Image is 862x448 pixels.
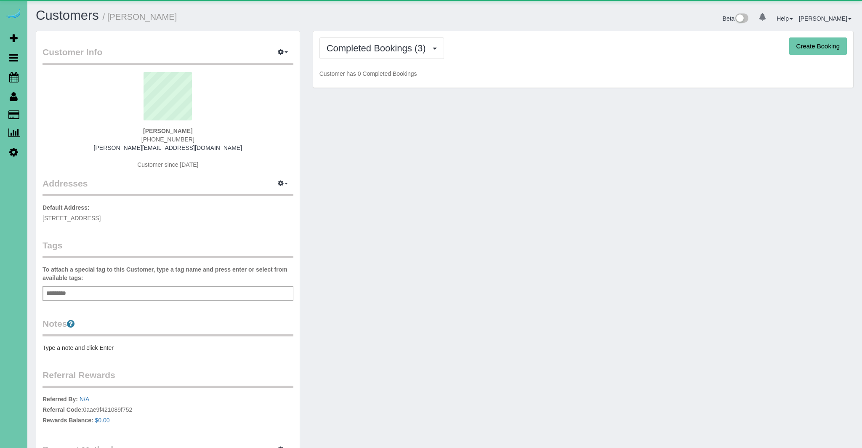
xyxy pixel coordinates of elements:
[143,128,192,134] strong: [PERSON_NAME]
[43,416,93,424] label: Rewards Balance:
[80,396,89,403] a: N/A
[94,144,242,151] a: [PERSON_NAME][EMAIL_ADDRESS][DOMAIN_NAME]
[95,417,110,424] a: $0.00
[43,344,293,352] pre: Type a note and click Enter
[137,161,198,168] span: Customer since [DATE]
[43,395,78,403] label: Referred By:
[43,317,293,336] legend: Notes
[43,395,293,427] p: 0aae9f421089f752
[327,43,430,53] span: Completed Bookings (3)
[43,46,293,65] legend: Customer Info
[43,203,90,212] label: Default Address:
[43,215,101,221] span: [STREET_ADDRESS]
[36,8,99,23] a: Customers
[141,136,194,143] span: [PHONE_NUMBER]
[723,15,749,22] a: Beta
[734,13,748,24] img: New interface
[789,37,847,55] button: Create Booking
[5,8,22,20] img: Automaid Logo
[319,69,847,78] p: Customer has 0 Completed Bookings
[43,265,293,282] label: To attach a special tag to this Customer, type a tag name and press enter or select from availabl...
[43,405,83,414] label: Referral Code:
[319,37,444,59] button: Completed Bookings (3)
[43,369,293,388] legend: Referral Rewards
[43,239,293,258] legend: Tags
[799,15,851,22] a: [PERSON_NAME]
[777,15,793,22] a: Help
[103,12,177,21] small: / [PERSON_NAME]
